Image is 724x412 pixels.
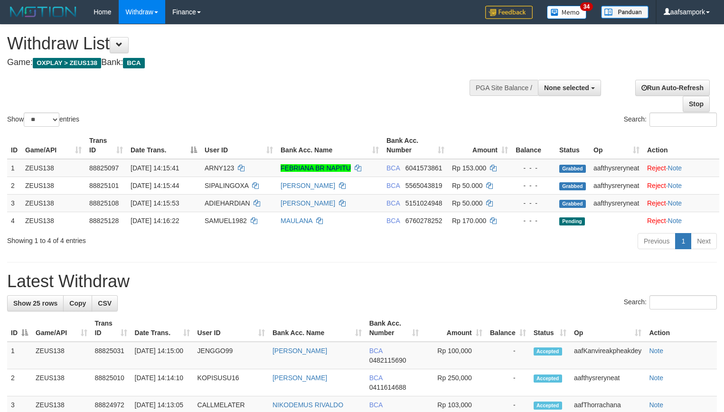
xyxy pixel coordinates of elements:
[547,6,587,19] img: Button%20Memo.svg
[647,199,666,207] a: Reject
[32,342,91,369] td: ZEUS138
[7,177,21,194] td: 2
[647,217,666,225] a: Reject
[452,199,483,207] span: Rp 50.000
[635,80,710,96] a: Run Auto-Refresh
[32,369,91,396] td: ZEUS138
[24,112,59,127] select: Showentries
[7,58,473,67] h4: Game: Bank:
[423,369,486,396] td: Rp 250,000
[131,342,194,369] td: [DATE] 14:15:00
[559,217,585,225] span: Pending
[194,315,269,342] th: User ID: activate to sort column ascending
[516,216,552,225] div: - - -
[405,217,442,225] span: Copy 6760278252 to clipboard
[281,164,351,172] a: FEBRIANA BR NAPITU
[643,177,719,194] td: ·
[647,164,666,172] a: Reject
[33,58,101,68] span: OXPLAY > ZEUS138
[386,164,400,172] span: BCA
[570,369,645,396] td: aafthysreryneat
[534,347,562,356] span: Accepted
[21,177,85,194] td: ZEUS138
[205,199,250,207] span: ADIEHARDIAN
[423,315,486,342] th: Amount: activate to sort column ascending
[530,315,570,342] th: Status: activate to sort column ascending
[194,342,269,369] td: JENGGO99
[13,300,57,307] span: Show 25 rows
[580,2,593,11] span: 34
[63,295,92,311] a: Copy
[369,347,383,355] span: BCA
[21,132,85,159] th: Game/API: activate to sort column ascending
[624,112,717,127] label: Search:
[7,132,21,159] th: ID
[205,182,248,189] span: SIPALINGOXA
[369,356,406,364] span: Copy 0482115690 to clipboard
[486,369,530,396] td: -
[559,200,586,208] span: Grabbed
[131,315,194,342] th: Date Trans.: activate to sort column ascending
[131,217,179,225] span: [DATE] 14:16:22
[645,315,717,342] th: Action
[668,164,682,172] a: Note
[21,194,85,212] td: ZEUS138
[7,369,32,396] td: 2
[7,212,21,229] td: 4
[649,347,663,355] a: Note
[69,300,86,307] span: Copy
[91,315,131,342] th: Trans ID: activate to sort column ascending
[369,374,383,382] span: BCA
[590,159,643,177] td: aafthysreryneat
[366,315,423,342] th: Bank Acc. Number: activate to sort column ascending
[559,182,586,190] span: Grabbed
[281,182,335,189] a: [PERSON_NAME]
[643,212,719,229] td: ·
[273,401,343,409] a: NIKODEMUS RIVALDO
[131,182,179,189] span: [DATE] 14:15:44
[405,164,442,172] span: Copy 6041573861 to clipboard
[590,177,643,194] td: aafthysreryneat
[91,342,131,369] td: 88825031
[448,132,512,159] th: Amount: activate to sort column ascending
[89,164,119,172] span: 88825097
[452,217,486,225] span: Rp 170.000
[89,199,119,207] span: 88825108
[7,159,21,177] td: 1
[127,132,201,159] th: Date Trans.: activate to sort column descending
[452,164,486,172] span: Rp 153.000
[98,300,112,307] span: CSV
[7,232,294,245] div: Showing 1 to 4 of 4 entries
[485,6,533,19] img: Feedback.jpg
[555,132,590,159] th: Status
[194,369,269,396] td: KOPISUSU16
[21,212,85,229] td: ZEUS138
[452,182,483,189] span: Rp 50.000
[423,342,486,369] td: Rp 100,000
[89,217,119,225] span: 88825128
[649,374,663,382] a: Note
[131,199,179,207] span: [DATE] 14:15:53
[269,315,366,342] th: Bank Acc. Name: activate to sort column ascending
[638,233,676,249] a: Previous
[668,182,682,189] a: Note
[647,182,666,189] a: Reject
[89,182,119,189] span: 88825101
[683,96,710,112] a: Stop
[643,194,719,212] td: ·
[131,164,179,172] span: [DATE] 14:15:41
[486,315,530,342] th: Balance: activate to sort column ascending
[7,295,64,311] a: Show 25 rows
[601,6,649,19] img: panduan.png
[691,233,717,249] a: Next
[281,199,335,207] a: [PERSON_NAME]
[512,132,555,159] th: Balance
[369,401,383,409] span: BCA
[277,132,383,159] th: Bank Acc. Name: activate to sort column ascending
[470,80,538,96] div: PGA Site Balance /
[675,233,691,249] a: 1
[273,347,327,355] a: [PERSON_NAME]
[205,164,234,172] span: ARNY123
[7,5,79,19] img: MOTION_logo.png
[405,182,442,189] span: Copy 5565043819 to clipboard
